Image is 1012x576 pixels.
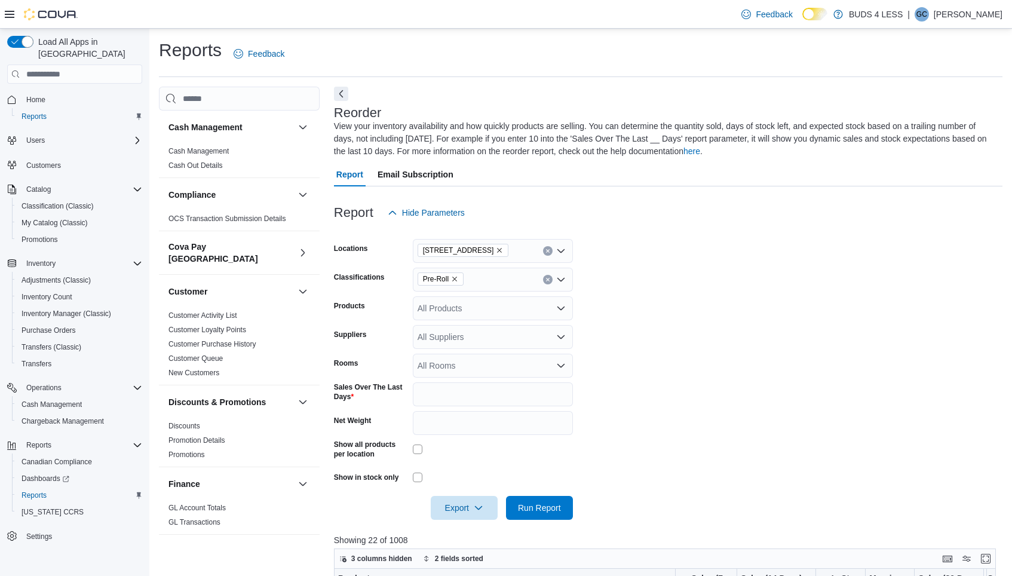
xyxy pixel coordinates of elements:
[159,144,320,177] div: Cash Management
[22,309,111,318] span: Inventory Manager (Classic)
[556,361,566,370] button: Open list of options
[334,359,358,368] label: Rooms
[22,457,92,467] span: Canadian Compliance
[17,216,142,230] span: My Catalog (Classic)
[334,87,348,101] button: Next
[168,354,223,363] a: Customer Queue
[229,42,289,66] a: Feedback
[168,311,237,320] a: Customer Activity List
[22,381,66,395] button: Operations
[22,381,142,395] span: Operations
[168,518,220,526] a: GL Transactions
[22,157,142,172] span: Customers
[334,382,408,402] label: Sales Over The Last Days
[916,7,927,22] span: GC
[378,163,453,186] span: Email Subscription
[22,474,69,483] span: Dashboards
[22,235,58,244] span: Promotions
[959,552,974,566] button: Display options
[168,147,229,155] a: Cash Management
[22,342,81,352] span: Transfers (Classic)
[159,501,320,534] div: Finance
[17,232,63,247] a: Promotions
[334,534,1002,546] p: Showing 22 of 1008
[12,272,147,289] button: Adjustments (Classic)
[168,121,243,133] h3: Cash Management
[22,326,76,335] span: Purchase Orders
[17,290,77,304] a: Inventory Count
[248,48,284,60] span: Feedback
[17,505,88,519] a: [US_STATE] CCRS
[168,286,207,298] h3: Customer
[17,109,142,124] span: Reports
[17,323,142,338] span: Purchase Orders
[431,496,498,520] button: Export
[17,340,86,354] a: Transfers (Classic)
[17,471,74,486] a: Dashboards
[2,91,147,108] button: Home
[22,292,72,302] span: Inventory Count
[543,275,553,284] button: Clear input
[159,419,320,467] div: Discounts & Promotions
[24,8,78,20] img: Cova
[26,440,51,450] span: Reports
[907,7,910,22] p: |
[2,181,147,198] button: Catalog
[26,259,56,268] span: Inventory
[334,120,996,158] div: View your inventory availability and how quickly products are selling. You can determine the quan...
[12,198,147,215] button: Classification (Classic)
[17,340,142,354] span: Transfers (Classic)
[979,552,993,566] button: Enter fullscreen
[496,247,503,254] button: Remove 489 Yonge St, Unit 2 from selection in this group
[802,8,827,20] input: Dark Mode
[17,357,142,371] span: Transfers
[334,106,381,120] h3: Reorder
[7,86,142,576] nav: Complex example
[296,246,310,260] button: Cova Pay [GEOGRAPHIC_DATA]
[17,414,109,428] a: Chargeback Management
[543,246,553,256] button: Clear input
[12,108,147,125] button: Reports
[168,478,200,490] h3: Finance
[12,356,147,372] button: Transfers
[351,554,412,563] span: 3 columns hidden
[940,552,955,566] button: Keyboard shortcuts
[168,161,223,170] a: Cash Out Details
[168,396,293,408] button: Discounts & Promotions
[22,182,56,197] button: Catalog
[168,241,293,265] button: Cova Pay [GEOGRAPHIC_DATA]
[168,436,225,445] a: Promotion Details
[334,330,367,339] label: Suppliers
[22,182,142,197] span: Catalog
[159,308,320,385] div: Customer
[17,273,96,287] a: Adjustments (Classic)
[383,201,470,225] button: Hide Parameters
[22,529,57,544] a: Settings
[296,120,310,134] button: Cash Management
[22,438,142,452] span: Reports
[168,215,286,223] a: OCS Transaction Submission Details
[22,507,84,517] span: [US_STATE] CCRS
[334,244,368,253] label: Locations
[334,206,373,220] h3: Report
[168,189,293,201] button: Compliance
[22,133,50,148] button: Users
[2,132,147,149] button: Users
[17,199,142,213] span: Classification (Classic)
[33,36,142,60] span: Load All Apps in [GEOGRAPHIC_DATA]
[518,502,561,514] span: Run Report
[168,286,293,298] button: Customer
[168,326,246,334] a: Customer Loyalty Points
[402,207,465,219] span: Hide Parameters
[12,413,147,430] button: Chargeback Management
[334,272,385,282] label: Classifications
[17,216,93,230] a: My Catalog (Classic)
[12,322,147,339] button: Purchase Orders
[334,301,365,311] label: Products
[418,244,509,257] span: 489 Yonge St, Unit 2
[168,340,256,348] a: Customer Purchase History
[17,199,99,213] a: Classification (Classic)
[17,455,97,469] a: Canadian Compliance
[2,156,147,173] button: Customers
